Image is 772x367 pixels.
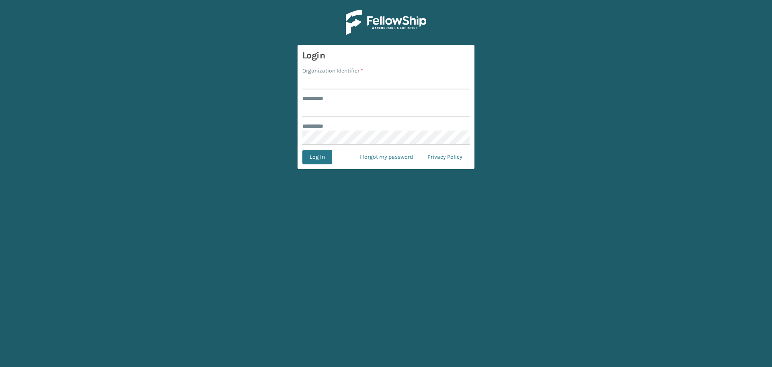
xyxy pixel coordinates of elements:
[302,150,332,164] button: Log In
[420,150,470,164] a: Privacy Policy
[346,10,426,35] img: Logo
[352,150,420,164] a: I forgot my password
[302,66,363,75] label: Organization Identifier
[302,50,470,62] h3: Login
